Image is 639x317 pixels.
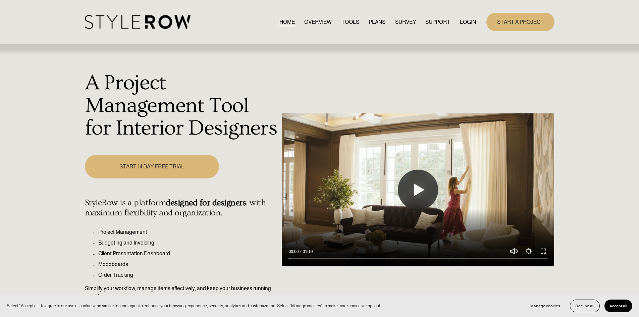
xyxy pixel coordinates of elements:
[398,170,438,210] button: Play
[98,239,278,247] p: Budgeting and Invoicing
[288,248,300,255] div: Current time
[486,13,554,31] a: START A PROJECT
[85,284,278,301] p: Simplify your workflow, manage items effectively, and keep your business running seamlessly.
[279,17,295,27] a: HOME
[85,15,191,29] img: StyleRow
[604,300,632,312] button: Accept all
[341,17,359,27] a: TOOLS
[570,300,600,312] button: Decline all
[460,17,476,27] a: LOGIN
[85,198,278,218] h4: StyleRow is a platform , with maximum flexibility and organization.
[575,304,594,308] span: Decline all
[304,17,332,27] a: OVERVIEW
[85,72,278,140] h1: A Project Management Tool for Interior Designers
[166,198,246,208] strong: designed for designers
[85,155,219,178] a: START 14 DAY FREE TRIAL
[609,304,627,308] span: Accept all
[425,17,450,27] a: folder dropdown
[395,17,416,27] a: SURVEY
[300,248,314,255] div: Duration
[530,304,560,308] span: Manage cookies
[98,271,278,279] p: Order Tracking
[288,256,547,261] input: Seek
[425,18,450,26] span: SUPPORT
[98,228,278,236] p: Project Management
[98,260,278,268] p: Moodboards
[98,250,278,258] p: Client Presentation Dashboard
[525,300,565,312] button: Manage cookies
[7,303,381,309] p: Select “Accept all” to agree to our use of cookies and similar technologies to enhance your brows...
[369,17,385,27] a: PLANS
